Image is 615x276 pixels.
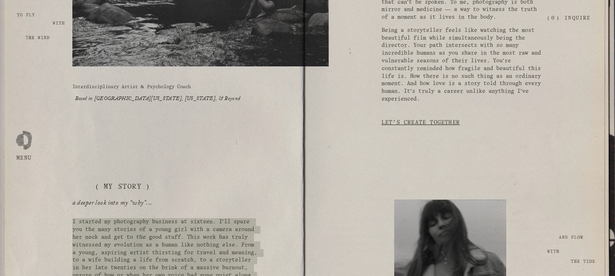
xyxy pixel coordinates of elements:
[72,85,191,89] span: Interdisciplinary Artist & Psychology Coach
[381,114,460,131] a: Let's Create Together
[381,27,543,103] p: Being a storyteller feels like watching the most beautiful film while simultaneously being the di...
[548,15,559,22] a: 0 items in cart
[551,16,554,20] span: 0
[75,95,240,104] em: Based in [GEOGRAPHIC_DATA][US_STATE], [US_STATE], & Beyond
[72,198,152,209] em: a deeper look into my “why”...
[557,16,559,20] span: )
[548,16,549,20] span: (
[564,10,590,26] a: Inquire
[96,182,234,191] h2: ( My story )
